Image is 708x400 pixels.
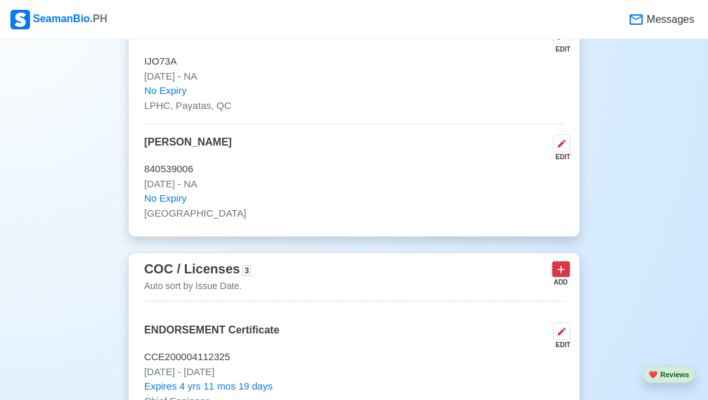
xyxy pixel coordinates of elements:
[144,350,564,365] p: CCE200004112325
[548,44,570,54] div: EDIT
[144,206,564,221] p: [GEOGRAPHIC_DATA]
[144,279,251,293] p: Auto sort by Issue Date.
[144,177,564,192] p: [DATE] - NA
[10,10,107,29] div: SeamanBio
[144,134,232,162] p: [PERSON_NAME]
[144,162,564,177] p: 840539006
[144,99,564,114] p: LPHC, Payatas, QC
[144,262,240,276] span: COC / Licenses
[242,266,251,276] span: 3
[548,340,570,350] div: EDIT
[144,54,564,69] p: IJO73A
[548,152,570,162] div: EDIT
[643,366,695,384] button: heartReviews
[644,12,694,27] span: Messages
[144,322,280,350] p: ENDORSEMENT Certificate
[144,379,273,394] span: Expires 4 yrs 11 mos 19 days
[144,27,182,54] p: PFIZER
[144,191,187,206] span: No Expiry
[90,13,108,24] span: .PH
[552,277,568,287] div: ADD
[144,365,564,380] p: [DATE] - [DATE]
[144,69,564,84] p: [DATE] - NA
[144,84,187,99] span: No Expiry
[10,10,30,29] img: Logo
[649,371,658,378] span: heart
